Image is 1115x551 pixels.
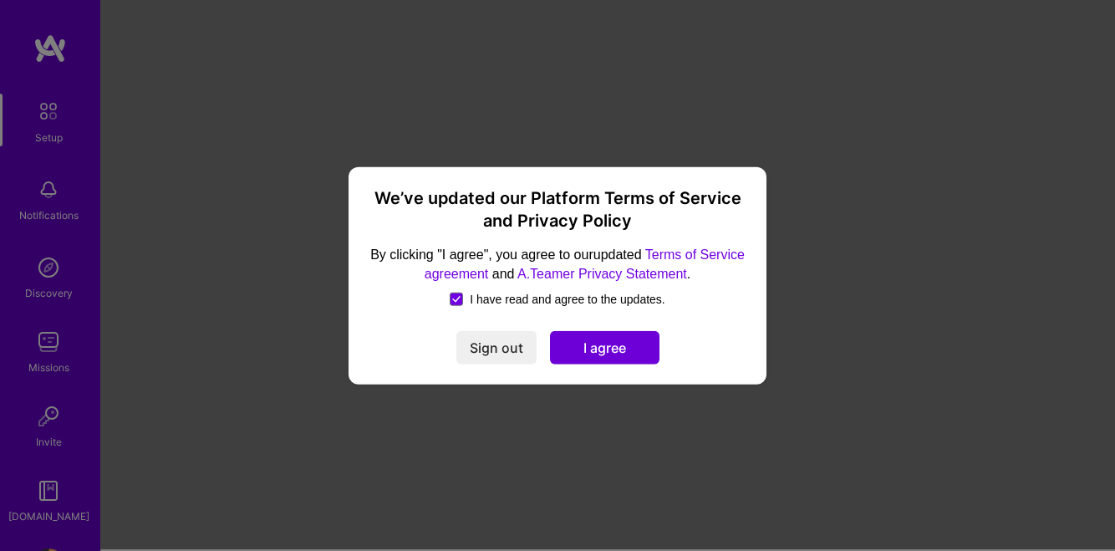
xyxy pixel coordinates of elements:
[470,291,665,308] span: I have read and agree to the updates.
[517,267,687,281] a: A.Teamer Privacy Statement
[425,247,745,281] a: Terms of Service agreement
[456,331,537,365] button: Sign out
[369,186,746,232] h3: We’ve updated our Platform Terms of Service and Privacy Policy
[369,246,746,284] span: By clicking "I agree", you agree to our updated and .
[550,331,659,365] button: I agree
